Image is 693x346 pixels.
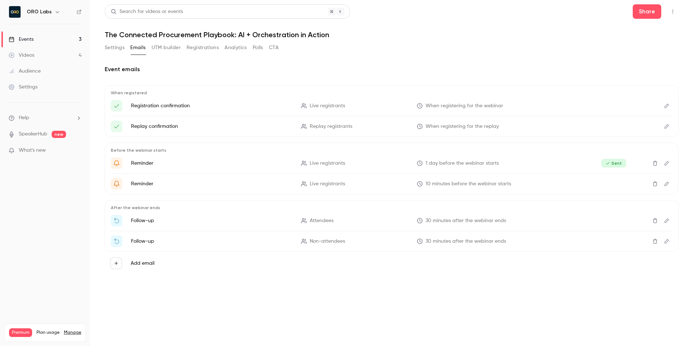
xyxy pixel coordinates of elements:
span: Replay registrants [310,123,352,130]
button: Delete [649,235,661,247]
p: Before the webinar starts [111,147,672,153]
p: Registration confirmation [131,102,292,109]
span: 10 minutes before the webinar starts [426,180,511,188]
button: Registrations [187,42,219,53]
p: Follow-up [131,238,292,245]
button: Edit [661,121,672,132]
span: When registering for the webinar [426,102,503,110]
label: Add email [131,260,154,267]
span: Plan usage [36,330,60,336]
li: Get Ready for '{{ event_name }}' tomorrow! [111,157,672,169]
li: Thanks for attending {{ event_name }} [111,215,672,226]
div: Search for videos or events [111,8,183,16]
button: Edit [661,178,672,190]
button: Edit [661,235,672,247]
button: Polls [253,42,263,53]
span: Live registrants [310,160,345,167]
p: Reminder [131,180,292,187]
span: Live registrants [310,180,345,188]
span: new [52,131,66,138]
span: Help [19,114,29,122]
p: Replay confirmation [131,123,292,130]
iframe: Noticeable Trigger [73,147,82,154]
button: Edit [661,215,672,226]
h1: The Connected Procurement Playbook: AI + Orchestration in Action [105,30,679,39]
span: 30 minutes after the webinar ends [426,238,506,245]
li: {{ event_name }} is about to go live [111,178,672,190]
button: Share [633,4,661,19]
button: Delete [649,178,661,190]
button: Delete [649,157,661,169]
img: ORO Labs [9,6,21,18]
li: help-dropdown-opener [9,114,82,122]
li: Here's your access link to {{ event_name }}! [111,121,672,132]
h2: Event emails [105,65,679,74]
a: SpeakerHub [19,130,47,138]
p: Follow-up [131,217,292,224]
p: When registered [111,90,672,96]
p: Reminder [131,160,292,167]
span: Premium [9,328,32,337]
button: Emails [130,42,145,53]
button: Edit [661,157,672,169]
a: Manage [64,330,81,336]
button: CTA [269,42,279,53]
div: Events [9,36,34,43]
button: Settings [105,42,125,53]
span: What's new [19,147,46,154]
button: Delete [649,215,661,226]
span: Sent [601,159,626,168]
div: Videos [9,52,34,59]
span: Live registrants [310,102,345,110]
span: 1 day before the webinar starts [426,160,499,167]
span: Non-attendees [310,238,345,245]
button: UTM builder [152,42,181,53]
div: Audience [9,68,41,75]
span: When registering for the replay [426,123,499,130]
button: Edit [661,100,672,112]
span: 30 minutes after the webinar ends [426,217,506,225]
li: Here's your access link to {{ event_name }}! [111,100,672,112]
button: Analytics [225,42,247,53]
p: After the webinar ends [111,205,672,211]
h6: ORO Labs [27,8,52,16]
span: Attendees [310,217,334,225]
div: Settings [9,83,38,91]
li: Watch the replay of {{ event_name }} [111,235,672,247]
